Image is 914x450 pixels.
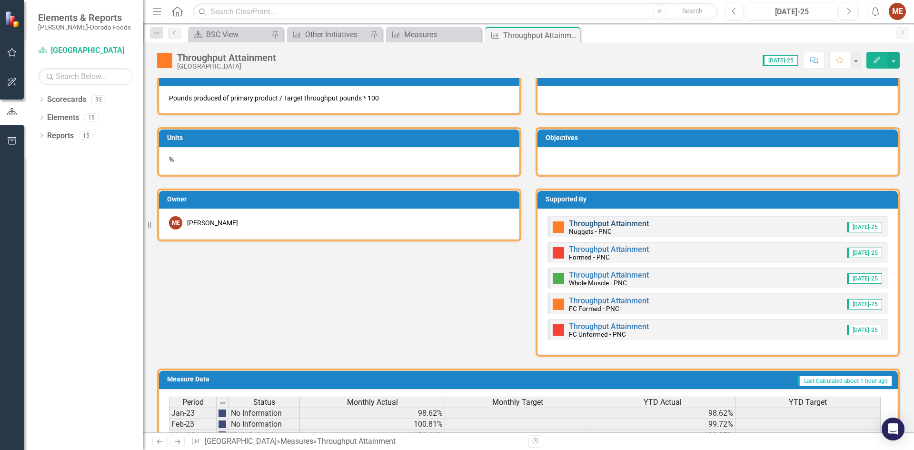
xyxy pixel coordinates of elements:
td: No Information [229,408,300,419]
td: Feb-23 [169,419,217,430]
a: Throughput Attainment [569,296,649,305]
small: [PERSON_NAME]-Dorada Foods [38,23,131,31]
div: [PERSON_NAME] [187,218,238,228]
span: % [169,156,174,163]
img: png;base64,iVBORw0KGgoAAAANSUhEUgAAAJYAAADIAQMAAAAwS4omAAAAA1BMVEU9TXnnx7PJAAAACXBIWXMAAA7EAAAOxA... [219,410,226,417]
img: png;base64,iVBORw0KGgoAAAANSUhEUgAAAJYAAADIAQMAAAAwS4omAAAAA1BMVEU9TXnnx7PJAAAACXBIWXMAAA7EAAAOxA... [219,431,226,439]
h3: Objectives [546,134,893,141]
a: Throughput Attainment [569,322,649,331]
div: Throughput Attainment [177,52,276,63]
td: 100.81% [300,419,445,430]
a: Measures [388,29,479,40]
button: ME [889,3,906,20]
a: Throughput Attainment [569,245,649,254]
td: Mar-23 [169,430,217,441]
td: 100.37% [590,430,735,441]
div: 19 [84,114,99,122]
td: Jan-23 [169,408,217,419]
td: 99.72% [590,419,735,430]
img: png;base64,iVBORw0KGgoAAAANSUhEUgAAAJYAAADIAQMAAAAwS4omAAAAA1BMVEU9TXnnx7PJAAAACXBIWXMAAA7EAAAOxA... [219,420,226,428]
span: [DATE]-25 [847,299,882,310]
td: No Information [229,419,300,430]
img: ClearPoint Strategy [5,11,21,28]
h3: Units [167,134,515,141]
td: 98.62% [590,408,735,419]
a: Throughput Attainment [569,219,649,228]
div: 15 [79,131,94,140]
small: FC Unformed - PNC [569,330,626,338]
small: Whole Muscle - PNC [569,279,627,287]
a: Reports [47,130,74,141]
span: Monthly Target [492,398,543,407]
a: [GEOGRAPHIC_DATA] [38,45,133,56]
span: [DATE]-25 [847,248,882,258]
small: Formed - PNC [569,253,610,261]
span: Period [182,398,204,407]
td: 101.44% [300,430,445,441]
h3: Supported By [546,196,893,203]
span: [DATE]-25 [763,55,798,66]
span: Search [682,7,703,15]
span: [DATE]-25 [847,222,882,232]
div: [GEOGRAPHIC_DATA] [177,63,276,70]
img: Warning [553,299,564,310]
div: Open Intercom Messenger [882,418,904,440]
div: Throughput Attainment [317,437,396,446]
a: [GEOGRAPHIC_DATA] [205,437,277,446]
span: Status [253,398,275,407]
div: Throughput Attainment [503,30,578,41]
span: YTD Actual [644,398,682,407]
a: Throughput Attainment [569,270,649,280]
span: YTD Target [789,398,827,407]
a: Measures [280,437,313,446]
img: Warning [157,53,172,68]
td: No Information [229,430,300,441]
img: Below Plan [553,247,564,259]
div: » » [191,436,521,447]
input: Search ClearPoint... [193,3,718,20]
div: ME [169,216,182,230]
h3: Owner [167,196,515,203]
span: Last Calculated about 1 hour ago [798,376,892,386]
span: [DATE]-25 [847,325,882,335]
a: Elements [47,112,79,123]
div: BSC View [206,29,269,40]
button: [DATE]-25 [746,3,837,20]
span: Pounds produced of primary product / Target throughput pounds * 100 [169,94,379,102]
div: Measures [404,29,479,40]
a: BSC View [190,29,269,40]
input: Search Below... [38,68,133,85]
small: FC Formed - PNC [569,305,619,312]
small: Nuggets - PNC [569,228,612,235]
span: Monthly Actual [347,398,398,407]
div: 32 [91,96,106,104]
img: Above Target [553,273,564,284]
a: Scorecards [47,94,86,105]
img: Below Plan [553,324,564,336]
td: 98.62% [300,408,445,419]
div: Other Initiatives [305,29,368,40]
a: Other Initiatives [289,29,368,40]
div: [DATE]-25 [749,6,834,18]
button: Search [668,5,716,18]
span: Elements & Reports [38,12,131,23]
img: 8DAGhfEEPCf229AAAAAElFTkSuQmCC [219,399,227,407]
h3: Measure Data [167,376,391,383]
img: Warning [553,221,564,233]
span: [DATE]-25 [847,273,882,284]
